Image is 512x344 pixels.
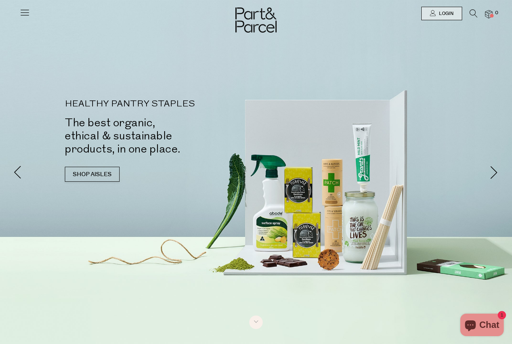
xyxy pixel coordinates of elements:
[493,10,500,16] span: 0
[65,116,267,156] h2: The best organic, ethical & sustainable products, in one place.
[458,314,506,338] inbox-online-store-chat: Shopify online store chat
[437,10,454,17] span: Login
[485,10,493,18] a: 0
[65,167,120,182] a: SHOP AISLES
[235,7,277,33] img: Part&Parcel
[65,100,267,109] p: HEALTHY PANTRY STAPLES
[421,7,462,20] a: Login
